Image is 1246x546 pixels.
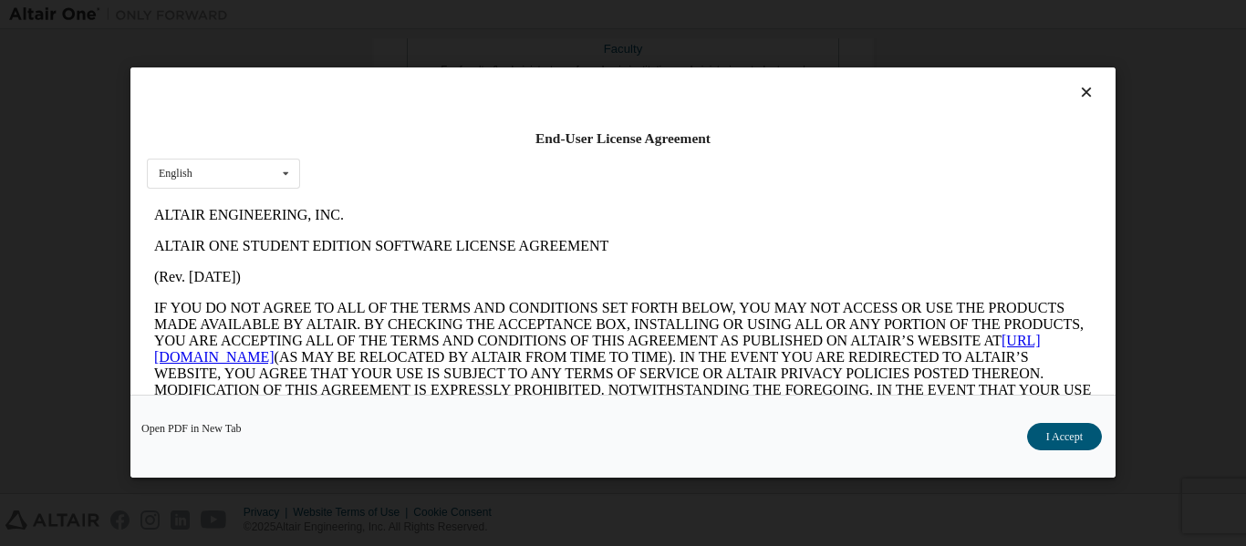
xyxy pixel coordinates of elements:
[7,133,894,165] a: [URL][DOMAIN_NAME]
[7,38,945,55] p: ALTAIR ONE STUDENT EDITION SOFTWARE LICENSE AGREEMENT
[159,169,192,180] div: English
[1027,424,1102,451] button: I Accept
[7,100,945,232] p: IF YOU DO NOT AGREE TO ALL OF THE TERMS AND CONDITIONS SET FORTH BELOW, YOU MAY NOT ACCESS OR USE...
[7,69,945,86] p: (Rev. [DATE])
[141,424,242,435] a: Open PDF in New Tab
[7,7,945,24] p: ALTAIR ENGINEERING, INC.
[147,129,1099,148] div: End-User License Agreement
